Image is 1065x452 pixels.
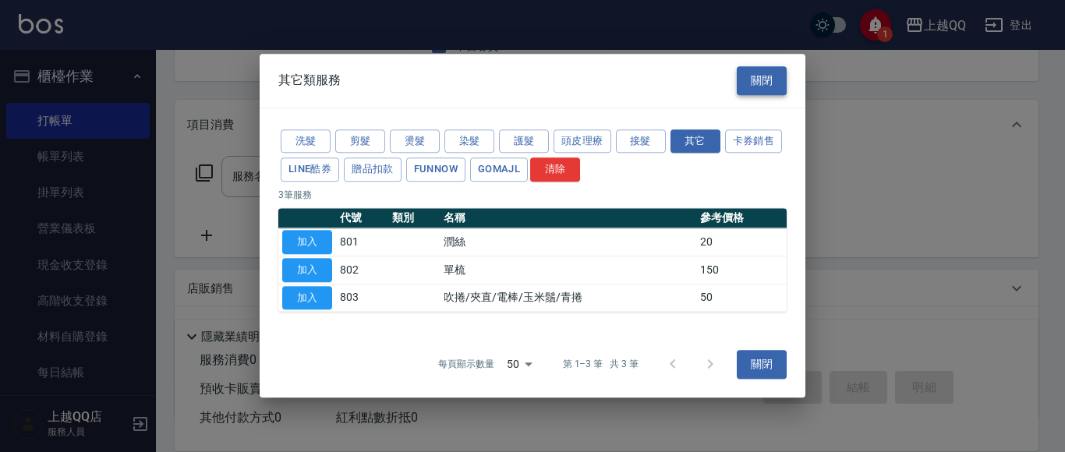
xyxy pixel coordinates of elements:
[388,208,441,228] th: 類別
[696,228,787,256] td: 20
[444,129,494,154] button: 染髮
[336,208,388,228] th: 代號
[696,284,787,312] td: 50
[470,158,528,182] button: GOMAJL
[336,284,388,312] td: 803
[390,129,440,154] button: 燙髮
[737,350,787,379] button: 關閉
[501,344,538,386] div: 50
[563,358,639,372] p: 第 1–3 筆 共 3 筆
[616,129,666,154] button: 接髮
[282,286,332,310] button: 加入
[440,256,696,284] td: 單梳
[440,208,696,228] th: 名稱
[335,129,385,154] button: 剪髮
[406,158,465,182] button: FUNNOW
[737,66,787,95] button: 關閉
[670,129,720,154] button: 其它
[344,158,402,182] button: 贈品扣款
[696,208,787,228] th: 參考價格
[499,129,549,154] button: 護髮
[530,158,580,182] button: 清除
[281,129,331,154] button: 洗髮
[336,256,388,284] td: 802
[440,228,696,256] td: 潤絲
[282,258,332,282] button: 加入
[696,256,787,284] td: 150
[725,129,783,154] button: 卡券銷售
[278,73,341,89] span: 其它類服務
[281,158,339,182] button: LINE酷券
[440,284,696,312] td: 吹捲/夾直/電棒/玉米鬚/青捲
[336,228,388,256] td: 801
[278,188,787,202] p: 3 筆服務
[282,230,332,254] button: 加入
[438,358,494,372] p: 每頁顯示數量
[554,129,611,154] button: 頭皮理療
